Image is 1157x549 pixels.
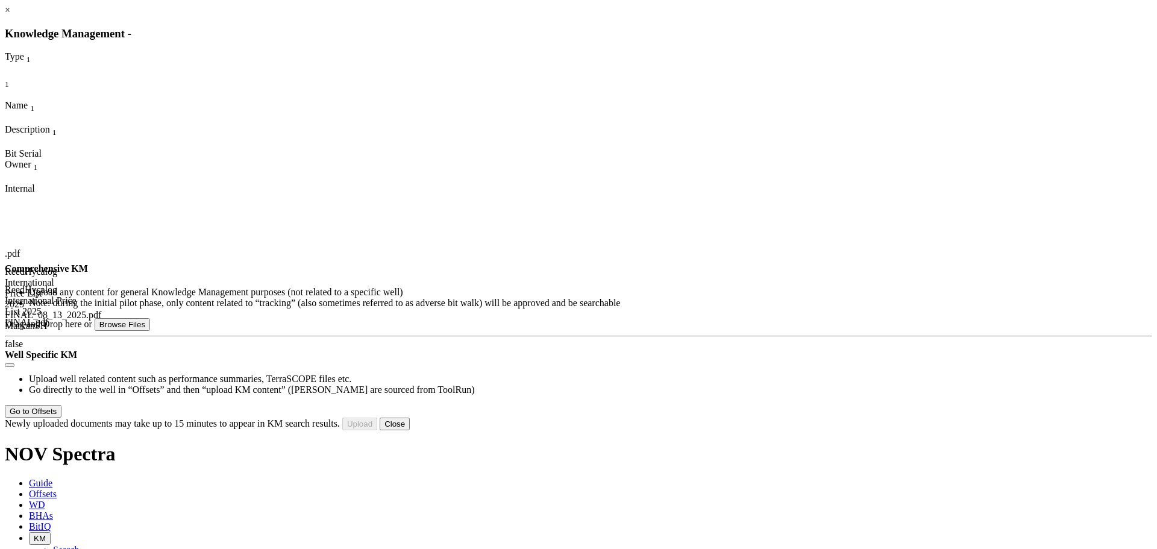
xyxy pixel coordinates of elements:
[5,418,340,428] span: Newly uploaded documents may take up to 15 minutes to appear in KM search results.
[5,76,35,89] div: Sort None
[5,319,82,329] span: Drag and Drop here
[29,298,1152,309] li: Note: during the initial pilot phase, only content related to “tracking” (also sometimes referred...
[5,405,61,418] button: Go to Offsets
[29,478,52,488] span: Guide
[30,100,34,110] span: Sort None
[27,55,31,64] sub: 1
[34,159,38,169] span: Sort None
[29,510,53,521] span: BHAs
[5,443,1152,465] h1: NOV Spectra
[5,76,35,100] div: Sort None
[5,51,65,64] div: Type Sort None
[5,89,35,100] div: Column Menu
[5,51,24,61] span: Type
[5,137,77,148] div: Column Menu
[5,124,50,134] span: Description
[5,159,71,183] div: Sort None
[34,163,38,172] sub: 1
[5,284,77,328] div: ReedHycalog International Price List 2025 FINAL.pdf
[52,124,57,134] span: Sort None
[52,128,57,137] sub: 1
[342,418,377,430] button: Upload
[5,113,61,124] div: Column Menu
[5,248,35,259] div: .pdf
[29,500,45,510] span: WD
[5,172,71,183] div: Column Menu
[5,27,131,40] span: Knowledge Management -
[29,374,1152,384] li: Upload well related content such as performance summaries, TerraSCOPE files etc.
[5,350,1152,360] h4: Well Specific KM
[5,100,61,113] div: Name Sort None
[5,148,42,158] span: Bit Serial
[30,104,34,113] sub: 1
[5,5,10,15] a: ×
[5,100,28,110] span: Name
[95,318,150,331] button: Browse Files
[34,534,46,543] span: KM
[29,287,1152,298] li: Upload any content for general Knowledge Management purposes (not related to a specific well)
[380,418,410,430] button: Close
[5,124,77,137] div: Description Sort None
[5,80,9,89] sub: 1
[29,521,51,532] span: BitIQ
[5,159,31,169] span: Owner
[5,124,77,148] div: Sort None
[5,51,65,75] div: Sort None
[5,263,1152,274] h4: Comprehensive KM
[29,384,1152,395] li: Go directly to the well in “Offsets” and then “upload KM content” ([PERSON_NAME] are sourced from...
[27,51,31,61] span: Sort None
[5,100,61,124] div: Sort None
[5,159,71,172] div: Owner Sort None
[5,65,65,76] div: Column Menu
[5,339,48,350] div: false
[5,76,9,86] span: Sort None
[29,489,57,499] span: Offsets
[5,183,35,193] span: Internal Only
[84,319,92,329] span: or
